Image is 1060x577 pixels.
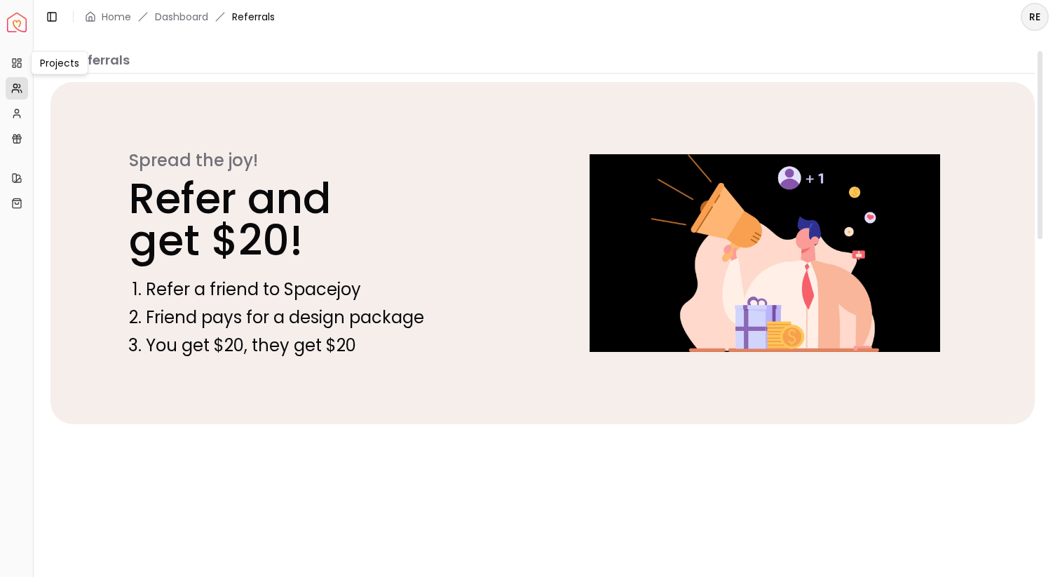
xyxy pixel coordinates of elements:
p: My Referrals [50,50,1035,70]
p: Refer and get $20! [129,177,512,262]
span: Referrals [232,10,275,24]
a: Dashboard [155,10,208,24]
p: Spread the joy! [129,149,512,172]
li: Friend pays for a design package [146,306,512,329]
span: RE [1022,4,1047,29]
a: Home [102,10,131,24]
div: Projects [31,51,88,75]
img: Referral callout [551,154,979,352]
a: Spacejoy [7,13,27,32]
li: You get $20, they get $20 [146,334,512,357]
li: Refer a friend to Spacejoy [146,278,512,301]
button: RE [1021,3,1049,31]
nav: breadcrumb [85,10,275,24]
img: Spacejoy Logo [7,13,27,32]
